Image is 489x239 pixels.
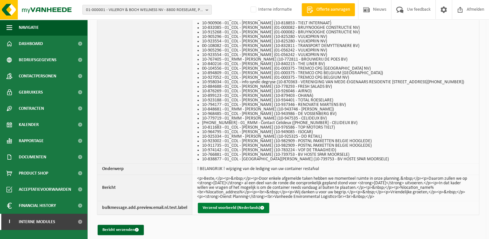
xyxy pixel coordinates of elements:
[19,181,71,198] span: Acceptatievoorwaarden
[202,157,471,162] li: 10-838877 - 01_COL - [GEOGRAPHIC_DATA][PERSON_NAME] (10-739753 - BV HOSTE SPAR MOORSELE)
[6,214,12,230] span: I
[202,44,471,48] li: 00-108082 - 01_COL - [PERSON_NAME] (10-832811 - TRANSPORT DEMYTTENAERE BV)
[192,164,479,175] td: ! BELANGRIJK ! wijziging van de lediging van uw container restafval
[202,48,471,53] li: 10-905296 - 01_COL - [PERSON_NAME] (01-056242 - VULKOPRIN NV)
[202,53,471,57] li: 10-923554 - 01_COL - [PERSON_NAME] (01-056242 - VULKOPRIN NV)
[202,39,471,44] li: 10-923554 - 01_COL - [PERSON_NAME] (10-825280 - VULKOPRIN NV)
[202,125,471,130] li: 10-811683 - 01_COL - [PERSON_NAME] (10-976586 - TOP MOTORS TIELT)
[19,52,57,68] span: Bedrijfsgegevens
[202,21,471,26] li: 10-900906 - 01_COL - [PERSON_NAME] (10-818853 - TIELT INTERNAAT)
[202,134,471,139] li: 10-925334 - 01_RMM - [PERSON_NAME] (10-925325 - DD RETAIL)
[315,6,352,13] span: Offerte aanvragen
[202,62,471,66] li: 10-840216 - 01_COL - [PERSON_NAME] (10-840215 - THE LINER BV)
[19,133,44,149] span: Rapportage
[19,117,39,133] span: Kalender
[19,198,56,214] span: Financial History
[202,30,471,35] li: 10-915268 - 01_COL - [PERSON_NAME] (01-000082 - BRUYNOOGHE CONSTRUCTIE NV)
[202,107,471,112] li: 10-848681 - 01_RMM - [PERSON_NAME] (10-943746 - [PERSON_NAME])
[249,5,292,15] label: Interne informatie
[202,80,471,85] li: 10-958034 - 01_COL - info syndic degryse (10-870363 - VERENIGING VAN MEDE-EIGENAARS RESIDENTIE [S...
[202,57,471,62] li: 10-767405 - 01_RMM - [PERSON_NAME] (10-772811 - BROUWERIJ DE POES BV)
[202,121,471,125] li: [PHONE_NUMBER] - 01_RMM - Contact Celideux ([PHONE_NUMBER] - CELIDEUX BV)
[97,175,192,201] th: Bericht
[19,68,56,84] span: Contactpersonen
[86,5,203,15] span: 01-000001 - VILLEROY & BOCH WELLNESS NV - 8800 ROESELARE, POPULIERSTRAAT 1
[202,116,471,121] li: 10-779719 - 01_RMM - [PERSON_NAME] (10-947535 - CELIDEUX BV)
[198,203,269,213] button: Verzend voorbeeld (Nederlands)
[202,26,471,30] li: 10-832085 - 01_COL - [PERSON_NAME] (01-000082 - BRUYNOOGHE CONSTRUCTIE NV)
[302,3,355,16] a: Offerte aanvragen
[82,5,212,15] button: 01-000001 - VILLEROY & BOCH WELLNESS NV - 8800 ROESELARE, POPULIERSTRAAT 1
[19,149,46,165] span: Documenten
[202,130,471,134] li: 10-964795 - 01_COL - [PERSON_NAME] (10-949085 - ISOCAR)
[19,165,48,181] span: Product Shop
[202,112,471,116] li: 10-968485 - 01_COL - [PERSON_NAME] (10-943986 - DE VOSSENBERG BV)
[202,98,471,103] li: 10-923188 - 01_COL - [PERSON_NAME] (10-934401 - TOTAL ROESELARE)
[202,85,471,89] li: 10-884688 - 01_COL - [PERSON_NAME] (10-778293 - FRESH SALADS BV)
[97,201,192,215] th: bulkmessage.add.preview.email.nl.test.label
[202,148,471,153] li: 10-974142 - 01_COL - [PERSON_NAME] (10-783224 - VOF DE TRAAGHEID)
[19,36,43,52] span: Dashboard
[19,19,39,36] span: Navigatie
[202,35,471,39] li: 10-905296 - 01_COL - [PERSON_NAME] (10-825280 - VULKOPRIN NV)
[202,75,471,80] li: 10-927052 - 01_COL - [PERSON_NAME] (01-000375 - TREMCO CPG BELGIUM NV)
[202,94,471,98] li: 10-899123 - 01_COL - [PERSON_NAME] (10-879403 - OHANA)
[192,175,479,201] td: <p>Beste,</p><p>&nbsp;</p><p>Door enkele afgemelde taken hebben we momenteel ruimte in onze plann...
[202,143,471,148] li: 10-911735 - 01_COL - [PERSON_NAME] (10-982909 - POSTNL PAKKETTEN BELGIE HOOGLEDE)
[202,139,471,143] li: 10-923002 - 01_COL - [PERSON_NAME] (10-982909 - POSTNL PAKKETTEN BELGIE HOOGLEDE)
[202,153,471,157] li: 10-766881 - 01_COL - [PERSON_NAME] (10-739753 - BV HOSTE SPAR MOORSELE)
[19,84,43,100] span: Gebruikers
[98,225,144,235] button: Bericht verzenden
[202,89,471,94] li: 10-876269 - 01_COL - [PERSON_NAME] (10-926046 - AIRNO)
[97,164,192,175] th: Onderwerp
[202,71,471,75] li: 10-894809 - 01_COL - [PERSON_NAME] (01-000375 - TREMCO CPG BELGIUM [GEOGRAPHIC_DATA])
[202,103,471,107] li: 10-794177 - 01_COL - [PERSON_NAME] (10-937346 - RENOVATIE MARTENS BV)
[19,100,44,117] span: Contracten
[202,66,471,71] li: 00-104556 - 01_COL - [PERSON_NAME] (01-000375 - TREMCO CPG [GEOGRAPHIC_DATA] NV)
[19,214,55,230] span: Interne modules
